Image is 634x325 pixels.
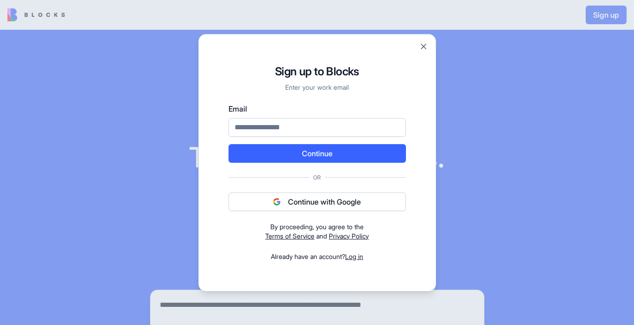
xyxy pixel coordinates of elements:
[229,192,406,211] button: Continue with Google
[419,42,428,51] button: Close
[229,144,406,163] button: Continue
[229,103,406,114] label: Email
[229,222,406,241] div: and
[229,64,406,79] h1: Sign up to Blocks
[309,174,325,181] span: Or
[273,198,281,206] img: google logo
[229,83,406,92] p: Enter your work email
[229,222,406,232] div: By proceeding, you agree to the
[329,232,369,240] a: Privacy Policy
[265,232,314,240] a: Terms of Service
[345,252,363,260] a: Log in
[229,252,406,261] div: Already have an account?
